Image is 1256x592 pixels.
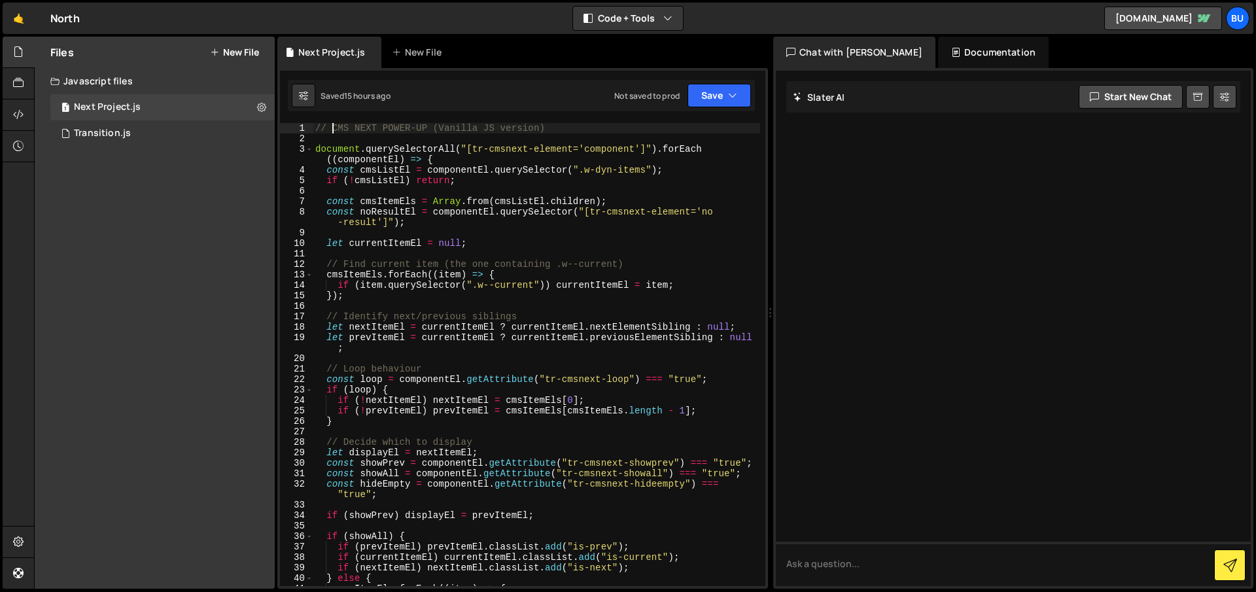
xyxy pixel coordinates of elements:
div: 4 [280,165,313,175]
div: 38 [280,552,313,563]
div: 17234/47949.js [50,94,275,120]
button: Save [688,84,751,107]
div: 34 [280,510,313,521]
div: 29 [280,447,313,458]
div: 39 [280,563,313,573]
div: 19 [280,332,313,353]
div: 40 [280,573,313,583]
div: North [50,10,80,26]
div: 11 [280,249,313,259]
div: 10 [280,238,313,249]
div: 33 [280,500,313,510]
div: 2 [280,133,313,144]
div: 31 [280,468,313,479]
div: 15 [280,290,313,301]
div: 15 hours ago [344,90,391,101]
div: 3 [280,144,313,165]
a: 🤙 [3,3,35,34]
div: 24 [280,395,313,406]
div: Saved [321,90,391,101]
span: 1 [61,103,69,114]
button: Code + Tools [573,7,683,30]
div: 7 [280,196,313,207]
div: 32 [280,479,313,500]
div: Chat with [PERSON_NAME] [773,37,935,68]
div: 26 [280,416,313,427]
a: Bu [1226,7,1249,30]
div: Next Project.js [74,101,141,113]
div: 13 [280,270,313,280]
div: Not saved to prod [614,90,680,101]
div: 27 [280,427,313,437]
h2: Slater AI [793,91,845,103]
button: Start new chat [1079,85,1183,109]
div: Documentation [938,37,1049,68]
a: [DOMAIN_NAME] [1104,7,1222,30]
div: 22 [280,374,313,385]
div: 25 [280,406,313,416]
div: 36 [280,531,313,542]
div: 8 [280,207,313,228]
div: 23 [280,385,313,395]
div: 1 [280,123,313,133]
div: 28 [280,437,313,447]
div: 9 [280,228,313,238]
div: 17234/47687.js [50,120,275,147]
button: New File [210,47,259,58]
div: 30 [280,458,313,468]
div: 12 [280,259,313,270]
div: 5 [280,175,313,186]
div: 14 [280,280,313,290]
div: 37 [280,542,313,552]
div: 20 [280,353,313,364]
div: 16 [280,301,313,311]
div: New File [392,46,447,59]
div: 18 [280,322,313,332]
div: Javascript files [35,68,275,94]
h2: Files [50,45,74,60]
div: 21 [280,364,313,374]
div: 35 [280,521,313,531]
div: 6 [280,186,313,196]
div: 17 [280,311,313,322]
div: Next Project.js [298,46,365,59]
div: Transition.js [74,128,131,139]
